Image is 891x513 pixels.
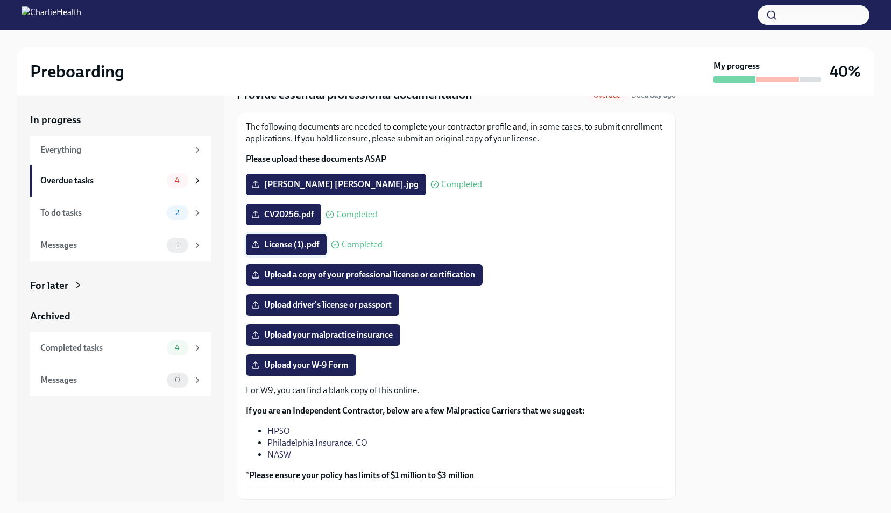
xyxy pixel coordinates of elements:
h2: Preboarding [30,61,124,82]
span: Upload your W-9 Form [253,360,349,370]
span: 1 [169,241,186,249]
img: CharlieHealth [22,6,81,24]
a: Philadelphia Insurance. CO [267,438,367,448]
span: License (1).pdf [253,239,319,250]
a: Messages1 [30,229,211,261]
span: Upload your malpractice insurance [253,330,393,340]
div: Completed tasks [40,342,162,354]
a: Archived [30,309,211,323]
strong: Please ensure your policy has limits of $1 million to $3 million [249,470,474,480]
label: Upload a copy of your professional license or certification [246,264,483,286]
div: Messages [40,239,162,251]
span: Due [631,91,676,100]
a: For later [30,279,211,293]
label: Upload driver's license or passport [246,294,399,316]
label: License (1).pdf [246,234,327,255]
span: Upload a copy of your professional license or certification [253,269,475,280]
p: For W9, you can find a blank copy of this online. [246,384,667,396]
strong: Please upload these documents ASAP [246,154,386,164]
a: Completed tasks4 [30,332,211,364]
label: Upload your W-9 Form [246,354,356,376]
span: CV20256.pdf [253,209,314,220]
div: Everything [40,144,188,156]
div: Messages [40,374,162,386]
div: Overdue tasks [40,175,162,187]
span: 2 [169,209,186,217]
strong: If you are an Independent Contractor, below are a few Malpractice Carriers that we suggest: [246,405,585,416]
strong: a day ago [645,91,676,100]
h3: 40% [830,62,861,81]
label: [PERSON_NAME] [PERSON_NAME].jpg [246,174,426,195]
a: To do tasks2 [30,197,211,229]
p: The following documents are needed to complete your contractor profile and, in some cases, to sub... [246,121,667,145]
a: HPSO [267,426,290,436]
a: Overdue tasks4 [30,165,211,197]
span: Upload driver's license or passport [253,300,392,310]
label: Upload your malpractice insurance [246,324,400,346]
span: Completed [336,210,377,219]
a: Messages0 [30,364,211,396]
span: 0 [168,376,187,384]
span: 4 [168,176,186,184]
a: Everything [30,136,211,165]
a: NASW [267,450,291,460]
div: To do tasks [40,207,162,219]
span: 4 [168,344,186,352]
span: Completed [441,180,482,189]
strong: My progress [713,60,760,72]
div: For later [30,279,68,293]
span: Completed [342,240,383,249]
span: [PERSON_NAME] [PERSON_NAME].jpg [253,179,419,190]
a: In progress [30,113,211,127]
label: CV20256.pdf [246,204,321,225]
